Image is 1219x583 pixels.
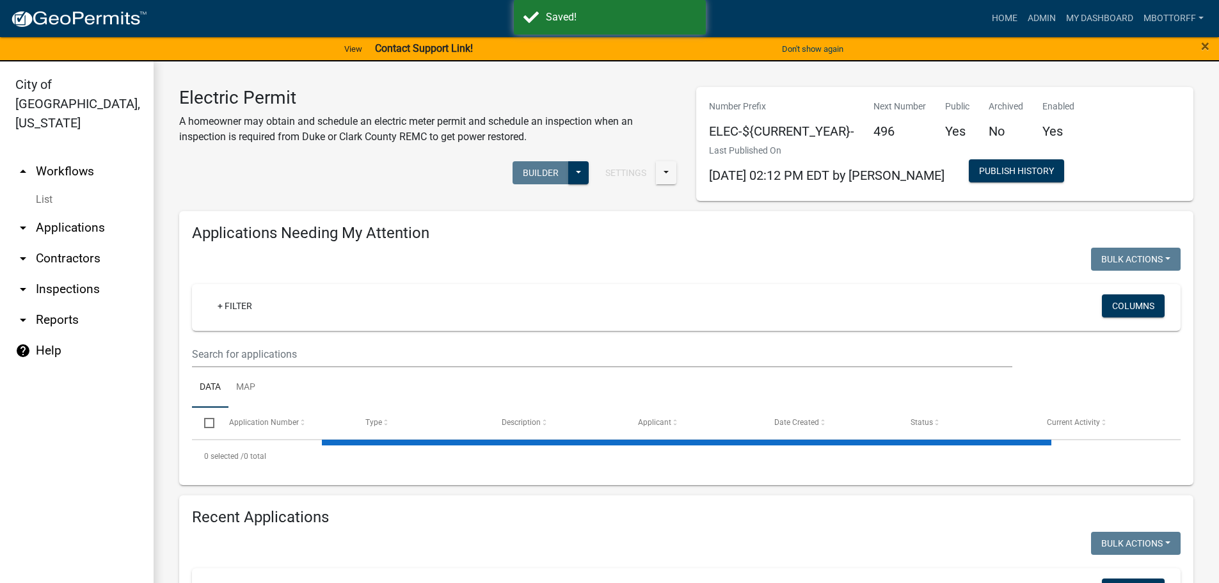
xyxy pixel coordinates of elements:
[1102,294,1165,317] button: Columns
[15,282,31,297] i: arrow_drop_down
[873,124,926,139] h5: 496
[709,124,854,139] h5: ELEC-${CURRENT_YEAR}-
[179,87,677,109] h3: Electric Permit
[709,100,854,113] p: Number Prefix
[1035,408,1171,438] datatable-header-cell: Current Activity
[1201,37,1209,55] span: ×
[911,418,933,427] span: Status
[969,159,1064,182] button: Publish History
[1138,6,1209,31] a: Mbottorff
[490,408,626,438] datatable-header-cell: Description
[777,38,849,60] button: Don't show again
[216,408,353,438] datatable-header-cell: Application Number
[638,418,671,427] span: Applicant
[207,294,262,317] a: + Filter
[709,144,944,157] p: Last Published On
[762,408,898,438] datatable-header-cell: Date Created
[898,408,1035,438] datatable-header-cell: Status
[192,341,1012,367] input: Search for applications
[989,100,1023,113] p: Archived
[375,42,473,54] strong: Contact Support Link!
[192,367,228,408] a: Data
[192,224,1181,243] h4: Applications Needing My Attention
[546,10,696,25] div: Saved!
[1091,248,1181,271] button: Bulk Actions
[204,452,244,461] span: 0 selected /
[626,408,762,438] datatable-header-cell: Applicant
[502,418,541,427] span: Description
[192,408,216,438] datatable-header-cell: Select
[15,220,31,236] i: arrow_drop_down
[339,38,367,60] a: View
[229,418,299,427] span: Application Number
[15,251,31,266] i: arrow_drop_down
[179,114,677,145] p: A homeowner may obtain and schedule an electric meter permit and schedule an inspection when an i...
[945,124,969,139] h5: Yes
[15,312,31,328] i: arrow_drop_down
[1042,124,1074,139] h5: Yes
[365,418,382,427] span: Type
[709,168,944,183] span: [DATE] 02:12 PM EDT by [PERSON_NAME]
[192,508,1181,527] h4: Recent Applications
[353,408,489,438] datatable-header-cell: Type
[595,161,657,184] button: Settings
[1091,532,1181,555] button: Bulk Actions
[192,440,1181,472] div: 0 total
[945,100,969,113] p: Public
[774,418,819,427] span: Date Created
[1201,38,1209,54] button: Close
[1047,418,1100,427] span: Current Activity
[513,161,569,184] button: Builder
[987,6,1023,31] a: Home
[1023,6,1061,31] a: Admin
[873,100,926,113] p: Next Number
[228,367,263,408] a: Map
[969,166,1064,177] wm-modal-confirm: Workflow Publish History
[15,343,31,358] i: help
[15,164,31,179] i: arrow_drop_up
[989,124,1023,139] h5: No
[1061,6,1138,31] a: My Dashboard
[1042,100,1074,113] p: Enabled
